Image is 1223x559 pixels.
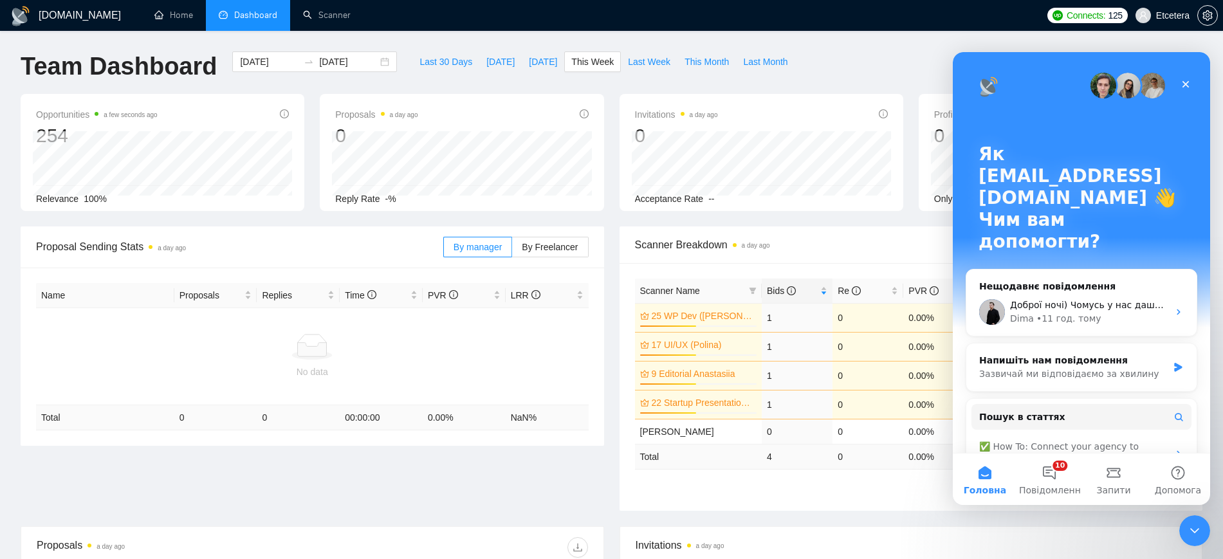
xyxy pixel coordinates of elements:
[903,444,974,469] td: 0.00 %
[280,109,289,118] span: info-circle
[104,111,157,118] time: a few seconds ago
[903,303,974,332] td: 0.00%
[787,286,796,295] span: info-circle
[832,332,903,361] td: 0
[36,194,78,204] span: Relevance
[57,248,725,258] span: Доброї ночі) Чомусь у нас дашборд нульовий сьогодні весь день. Переглянете будь-ласка у чому проб...
[832,444,903,469] td: 0
[742,242,770,249] time: a day ago
[335,124,418,148] div: 0
[10,6,31,26] img: logo
[903,332,974,361] td: 0.00%
[84,194,107,204] span: 100%
[21,51,217,82] h1: Team Dashboard
[832,390,903,419] td: 0
[903,390,974,419] td: 0.00%
[640,286,700,296] span: Scanner Name
[19,352,239,378] button: Пошук в статтях
[37,537,312,558] div: Proposals
[304,57,314,67] span: to
[567,537,588,558] button: download
[390,111,418,118] time: a day ago
[736,51,795,72] button: Last Month
[97,543,125,550] time: a day ago
[762,361,832,390] td: 1
[335,107,418,122] span: Proposals
[319,55,378,69] input: End date
[696,542,724,549] time: a day ago
[506,405,589,430] td: NaN %
[1197,10,1218,21] a: setting
[41,365,584,379] div: No data
[531,290,540,299] span: info-circle
[26,315,215,329] div: Зазвичай ми відповідаємо за хвилину
[36,239,443,255] span: Proposal Sending Stats
[13,291,244,340] div: Напишіть нам повідомленняЗазвичай ми відповідаємо за хвилину
[767,286,796,296] span: Bids
[385,194,396,204] span: -%
[193,401,257,453] button: Допомога
[635,124,718,148] div: 0
[219,10,228,19] span: dashboard
[449,290,458,299] span: info-circle
[174,283,257,308] th: Proposals
[412,51,479,72] button: Last 30 Days
[64,401,129,453] button: Повідомлення
[419,55,472,69] span: Last 30 Days
[11,434,53,443] span: Головна
[934,194,1064,204] span: Only exclusive agency members
[832,361,903,390] td: 0
[762,444,832,469] td: 4
[640,369,649,378] span: crown
[522,51,564,72] button: [DATE]
[652,309,754,323] a: 25 WP Dev ([PERSON_NAME] B)
[652,367,754,381] a: 9 Editorial Anastasiia
[564,51,621,72] button: This Week
[454,242,502,252] span: By manager
[423,405,506,430] td: 0.00 %
[240,55,299,69] input: Start date
[930,286,939,295] span: info-circle
[36,405,174,430] td: Total
[743,55,787,69] span: Last Month
[628,55,670,69] span: Last Week
[345,290,376,300] span: Time
[879,109,888,118] span: info-circle
[428,290,458,300] span: PVR
[635,444,762,469] td: Total
[621,51,677,72] button: Last Week
[335,194,380,204] span: Reply Rate
[640,398,649,407] span: crown
[690,111,718,118] time: a day ago
[762,303,832,332] td: 1
[580,109,589,118] span: info-circle
[640,311,649,320] span: crown
[257,405,340,430] td: 0
[908,286,939,296] span: PVR
[1108,8,1122,23] span: 125
[154,10,193,21] a: homeHome
[257,283,340,308] th: Replies
[1139,11,1148,20] span: user
[479,51,522,72] button: [DATE]
[635,194,704,204] span: Acceptance Rate
[262,288,325,302] span: Replies
[26,358,113,372] span: Пошук в статтях
[19,383,239,420] div: ✅ How To: Connect your agency to [DOMAIN_NAME]
[1179,515,1210,546] iframe: Intercom live chat
[640,340,649,349] span: crown
[635,237,1188,253] span: Scanner Breakdown
[685,55,729,69] span: This Month
[838,286,861,296] span: Re
[652,396,754,410] a: 22 Startup Presentation ([PERSON_NAME])
[36,283,174,308] th: Name
[903,361,974,390] td: 0.00%
[953,52,1210,505] iframe: Intercom live chat
[640,426,714,437] a: [PERSON_NAME]
[652,338,754,352] a: 17 UI/UX (Polina)
[234,10,277,21] span: Dashboard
